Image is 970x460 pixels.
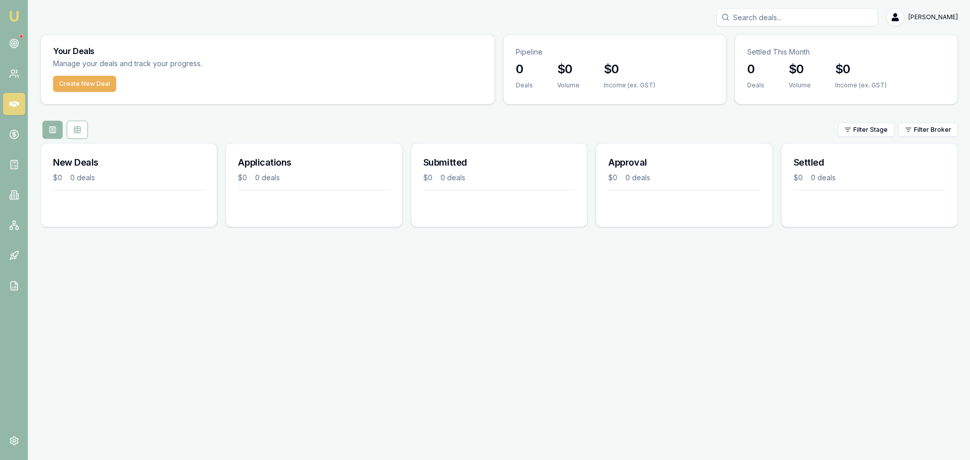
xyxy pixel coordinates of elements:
h3: 0 [747,61,764,77]
div: $0 [794,173,803,183]
span: [PERSON_NAME] [908,13,958,21]
h3: $0 [557,61,579,77]
button: Create New Deal [53,76,116,92]
div: $0 [53,173,62,183]
h3: Approval [608,156,760,170]
img: emu-icon-u.png [8,10,20,22]
p: Settled This Month [747,47,945,57]
div: Deals [516,81,533,89]
h3: New Deals [53,156,205,170]
h3: Settled [794,156,945,170]
h3: Submitted [423,156,575,170]
input: Search deals [716,8,878,26]
h3: 0 [516,61,533,77]
div: 0 deals [255,173,280,183]
div: Income (ex. GST) [604,81,655,89]
span: Filter Broker [914,126,951,134]
h3: Your Deals [53,47,482,55]
h3: Applications [238,156,390,170]
div: 0 deals [70,173,95,183]
p: Manage your deals and track your progress. [53,58,312,70]
div: 0 deals [441,173,465,183]
span: Filter Stage [853,126,888,134]
div: Volume [557,81,579,89]
div: 0 deals [811,173,836,183]
h3: $0 [604,61,655,77]
button: Filter Broker [898,123,958,137]
div: $0 [608,173,617,183]
p: Pipeline [516,47,714,57]
div: Volume [789,81,811,89]
div: Deals [747,81,764,89]
h3: $0 [789,61,811,77]
button: Filter Stage [838,123,894,137]
div: 0 deals [625,173,650,183]
h3: $0 [835,61,887,77]
div: Income (ex. GST) [835,81,887,89]
div: $0 [238,173,247,183]
div: $0 [423,173,432,183]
